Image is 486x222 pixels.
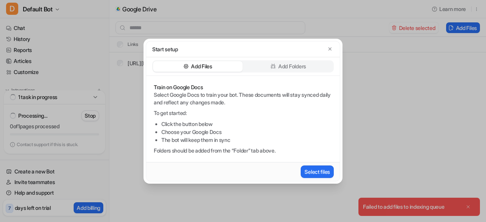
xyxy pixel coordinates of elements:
p: Train on Google Docs [154,83,332,91]
p: Folders should be added from the “Folder” tab above. [154,147,332,154]
p: To get started: [154,109,332,117]
li: Click the button below [161,120,332,128]
li: The bot will keep them in sync [161,136,332,144]
li: Choose your Google Docs [161,128,332,136]
p: Select Google Docs to train your bot. These documents will stay synced daily and reflect any chan... [154,91,332,106]
p: Add Files [191,63,212,70]
button: Select files [301,165,334,178]
p: Add Folders [278,63,306,70]
p: Start setup [152,45,178,53]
